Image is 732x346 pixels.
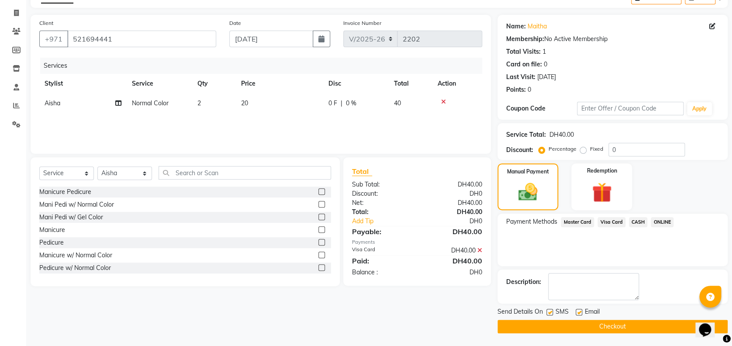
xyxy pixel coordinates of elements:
div: Payments [352,239,482,246]
div: DH40.00 [417,256,489,266]
span: SMS [556,307,569,318]
span: Aisha [45,99,60,107]
span: Visa Card [597,217,625,227]
div: Pedicure w/ Normal Color [39,263,111,273]
span: Total [352,167,372,176]
label: Date [229,19,241,27]
button: Apply [687,102,712,115]
div: Discount: [345,189,417,198]
div: Card on file: [506,60,542,69]
div: Sub Total: [345,180,417,189]
div: Name: [506,22,526,31]
input: Search or Scan [159,166,331,180]
div: DH40.00 [417,180,489,189]
th: Price [236,74,323,93]
a: Maitha [528,22,547,31]
div: Mani Pedi w/ Gel Color [39,213,103,222]
span: ONLINE [651,217,673,227]
div: Description: [506,277,541,287]
div: Service Total: [506,130,546,139]
div: No Active Membership [506,35,719,44]
span: CASH [629,217,648,227]
img: _gift.svg [586,180,618,205]
label: Client [39,19,53,27]
div: Coupon Code [506,104,577,113]
div: DH0 [417,268,489,277]
button: +971 [39,31,68,47]
span: Send Details On [497,307,543,318]
button: Checkout [497,320,728,333]
div: DH0 [417,189,489,198]
div: DH0 [429,217,489,226]
div: Total Visits: [506,47,541,56]
div: Discount: [506,145,533,155]
span: 0 F [328,99,337,108]
div: Services [40,58,489,74]
th: Qty [192,74,236,93]
label: Fixed [590,145,603,153]
span: 2 [197,99,201,107]
label: Redemption [587,167,617,175]
input: Search by Name/Mobile/Email/Code [67,31,216,47]
img: _cash.svg [512,181,543,203]
div: Points: [506,85,526,94]
span: 0 % [346,99,356,108]
div: DH40.00 [549,130,574,139]
span: Payment Methods [506,217,557,226]
div: DH40.00 [417,246,489,255]
div: Paid: [345,256,417,266]
div: Mani Pedi w/ Normal Color [39,200,114,209]
div: 0 [528,85,531,94]
th: Stylist [39,74,127,93]
span: 20 [241,99,248,107]
th: Total [389,74,432,93]
iframe: chat widget [695,311,723,337]
span: Email [585,307,600,318]
a: Add Tip [345,217,429,226]
label: Manual Payment [507,168,549,176]
span: | [341,99,342,108]
th: Service [127,74,192,93]
span: Normal Color [132,99,169,107]
th: Action [432,74,482,93]
div: Manicure w/ Normal Color [39,251,112,260]
span: 40 [394,99,401,107]
div: DH40.00 [417,198,489,208]
div: DH40.00 [417,208,489,217]
div: Last Visit: [506,73,535,82]
div: Total: [345,208,417,217]
div: Payable: [345,226,417,237]
input: Enter Offer / Coupon Code [577,102,683,115]
span: Master Card [561,217,594,227]
label: Percentage [549,145,577,153]
div: Balance : [345,268,417,277]
div: Visa Card [345,246,417,255]
div: 1 [542,47,546,56]
div: [DATE] [537,73,556,82]
div: Manicure [39,225,65,235]
div: 0 [544,60,547,69]
label: Invoice Number [343,19,381,27]
div: Manicure Pedicure [39,187,91,197]
div: DH40.00 [417,226,489,237]
div: Pedicure [39,238,64,247]
div: Net: [345,198,417,208]
div: Membership: [506,35,544,44]
th: Disc [323,74,389,93]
